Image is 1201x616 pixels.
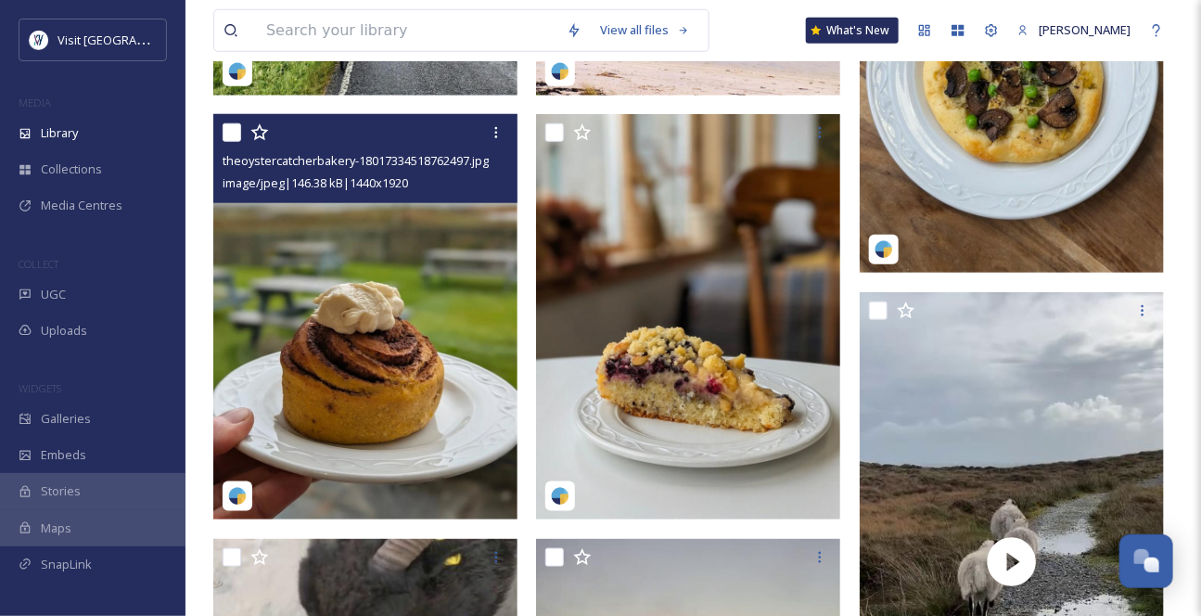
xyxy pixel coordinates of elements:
[591,12,699,48] a: View all files
[41,322,87,340] span: Uploads
[536,114,840,520] img: theoystercatcherbakery-18042871523373784.jpg
[41,482,81,500] span: Stories
[30,31,48,49] img: Untitled%20design%20%2897%29.png
[213,114,517,520] img: theoystercatcherbakery-18017334518762497.jpg
[41,520,71,537] span: Maps
[551,487,569,506] img: snapsea-logo.png
[1119,534,1173,588] button: Open Chat
[41,197,122,214] span: Media Centres
[41,556,92,573] span: SnapLink
[1008,12,1140,48] a: [PERSON_NAME]
[875,240,893,259] img: snapsea-logo.png
[19,381,61,395] span: WIDGETS
[41,160,102,178] span: Collections
[19,257,58,271] span: COLLECT
[57,31,201,48] span: Visit [GEOGRAPHIC_DATA]
[1039,21,1131,38] span: [PERSON_NAME]
[257,10,557,51] input: Search your library
[228,487,247,506] img: snapsea-logo.png
[41,410,91,428] span: Galleries
[551,62,569,81] img: snapsea-logo.png
[19,96,51,109] span: MEDIA
[41,286,66,303] span: UGC
[223,152,489,169] span: theoystercatcherbakery-18017334518762497.jpg
[806,18,899,44] a: What's New
[41,446,86,464] span: Embeds
[228,62,247,81] img: snapsea-logo.png
[223,174,408,191] span: image/jpeg | 146.38 kB | 1440 x 1920
[41,124,78,142] span: Library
